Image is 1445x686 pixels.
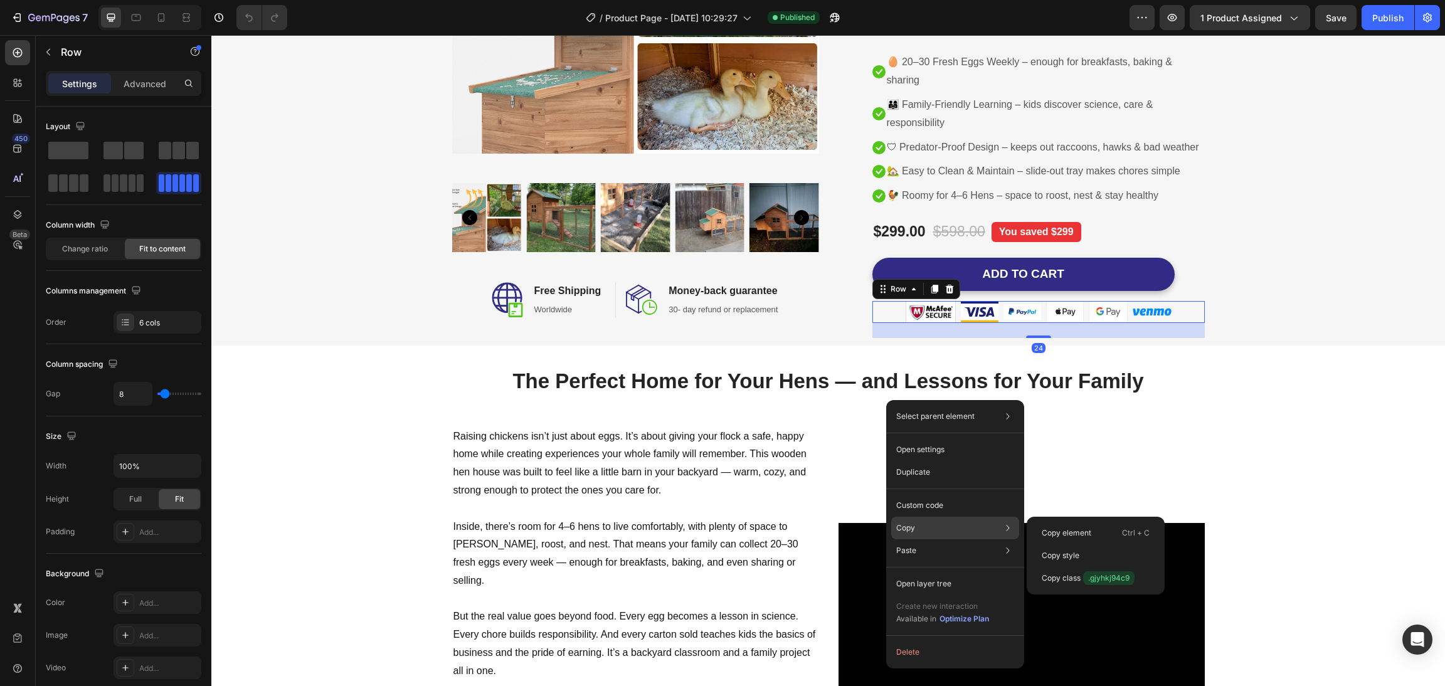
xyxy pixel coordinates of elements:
[323,248,390,263] p: Free Shipping
[175,493,184,505] span: Fit
[896,467,930,478] p: Duplicate
[46,217,112,234] div: Column width
[12,134,30,144] div: 450
[661,223,963,256] button: ADD TO CART
[61,45,167,60] p: Row
[457,268,566,281] p: 30- day refund or replacement
[129,493,142,505] span: Full
[940,613,989,625] div: Optimize Plan
[139,663,198,674] div: Add...
[139,243,186,255] span: Fit to content
[457,248,566,263] p: Money-back guarantee
[896,444,945,455] p: Open settings
[1200,11,1282,24] span: 1 product assigned
[46,630,68,641] div: Image
[46,283,144,300] div: Columns management
[62,243,108,255] span: Change ratio
[46,460,66,472] div: Width
[1190,5,1310,30] button: 1 product assigned
[896,614,936,623] span: Available in
[139,598,198,609] div: Add...
[675,152,948,170] p: 🐓 Roomy for 4–6 Hens – space to roost, nest & stay healthy
[896,522,915,534] p: Copy
[280,247,312,282] img: Free-shipping.svg
[241,332,993,361] h2: The Perfect Home for Your Hens — and Lessons for Your Family
[675,127,969,145] p: 🏡 Easy to Clean & Maintain – slide-out tray makes chores simple
[1315,5,1357,30] button: Save
[139,630,198,641] div: Add...
[891,641,1019,663] button: Delete
[721,186,775,208] div: $598.00
[46,119,88,135] div: Layout
[1326,13,1347,23] span: Save
[211,35,1445,686] iframe: Design area
[1042,571,1135,585] p: Copy class
[583,175,598,190] button: Carousel Next Arrow
[323,268,390,281] p: Worldwide
[1083,571,1135,585] span: .gjyhkj94c9
[46,428,79,445] div: Size
[46,597,65,608] div: Color
[46,493,69,505] div: Height
[139,317,198,329] div: 6 cols
[114,455,201,477] input: Auto
[780,12,815,23] span: Published
[896,500,943,511] p: Custom code
[114,383,152,405] input: Auto
[1372,11,1404,24] div: Publish
[46,526,75,537] div: Padding
[661,186,716,208] div: $299.00
[939,613,990,625] button: Optimize Plan
[792,269,830,285] img: gempages_549536036099720210-d1e122ce-60ff-42dc-ac8d-6fb8120d605f.png
[46,356,120,373] div: Column spacing
[820,308,834,318] div: 24
[236,5,287,30] div: Undo/Redo
[46,317,66,328] div: Order
[896,600,990,613] p: Create new interaction
[62,77,97,90] p: Settings
[46,566,107,583] div: Background
[600,11,603,24] span: /
[1042,527,1091,539] p: Copy element
[1042,550,1079,561] p: Copy style
[139,527,198,538] div: Add...
[251,175,266,190] button: Carousel Back Arrow
[780,187,870,207] pre: You saved $299
[1402,625,1432,655] div: Open Intercom Messenger
[675,103,988,122] p: 🛡 Predator-Proof Design – keeps out raccoons, hawks & bad weather
[46,388,60,399] div: Gap
[675,18,992,55] p: 🥚 20–30 Fresh Eggs Weekly – enough for breakfasts, baking & sharing
[9,230,30,240] div: Beta
[46,662,66,673] div: Video
[415,250,446,280] img: money-back.svg
[896,545,916,556] p: Paste
[82,10,88,25] p: 7
[124,77,166,90] p: Advanced
[921,266,960,288] img: gempages_549536036099720210-537ce9ac-2084-4bdb-bf91-e3ad3dcec627.png
[5,5,93,30] button: 7
[896,411,975,422] p: Select parent element
[677,248,697,260] div: Row
[896,578,951,589] p: Open layer tree
[1362,5,1414,30] button: Publish
[675,61,992,97] p: 👨‍👩‍👧 Family-Friendly Learning – kids discover science, care & responsibility
[605,11,738,24] span: Product Page - [DATE] 10:29:27
[1122,527,1150,539] p: Ctrl + C
[771,231,853,247] div: ADD TO CART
